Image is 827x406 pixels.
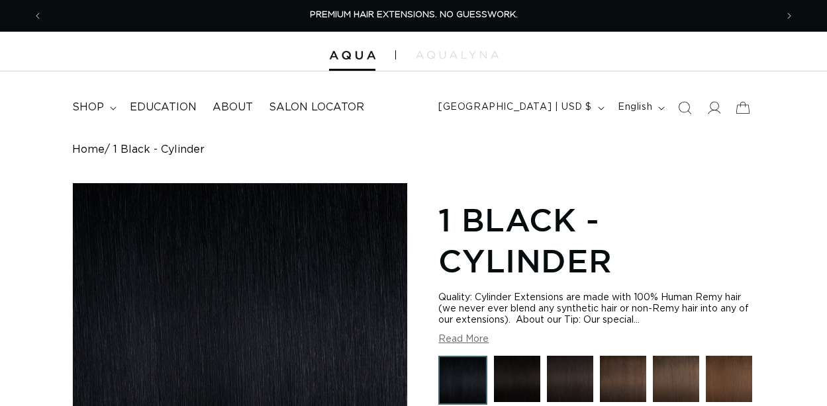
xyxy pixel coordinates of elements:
img: 1N Natural Black - Cylinder [494,356,540,402]
img: aqualyna.com [416,51,499,59]
img: Aqua Hair Extensions [329,51,375,60]
span: Education [130,101,197,114]
span: About [213,101,253,114]
h1: 1 Black - Cylinder [438,199,755,282]
img: 1B Soft Black - Cylinder [547,356,593,402]
span: 1 Black - Cylinder [113,143,205,156]
button: Next announcement [775,3,804,28]
button: [GEOGRAPHIC_DATA] | USD $ [430,95,610,120]
span: English [618,101,652,114]
div: Quality: Cylinder Extensions are made with 100% Human Remy hair (we never ever blend any syntheti... [438,292,755,326]
img: 4AB Medium Ash Brown - Cylinder [653,356,699,402]
span: PREMIUM HAIR EXTENSIONS. NO GUESSWORK. [310,11,518,19]
span: shop [72,101,104,114]
img: 1 Black - Cylinder [438,356,487,405]
button: Read More [438,334,489,345]
img: 4 Medium Brown - Cylinder [706,356,752,402]
a: Salon Locator [261,93,372,122]
button: English [610,95,670,120]
a: Education [122,93,205,122]
a: Home [72,143,105,156]
button: Previous announcement [23,3,52,28]
a: About [205,93,261,122]
summary: Search [670,93,699,122]
span: Salon Locator [269,101,364,114]
summary: shop [64,93,122,122]
span: [GEOGRAPHIC_DATA] | USD $ [438,101,592,114]
img: 2 Dark Brown - Cylinder [600,356,646,402]
nav: breadcrumbs [72,143,755,156]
